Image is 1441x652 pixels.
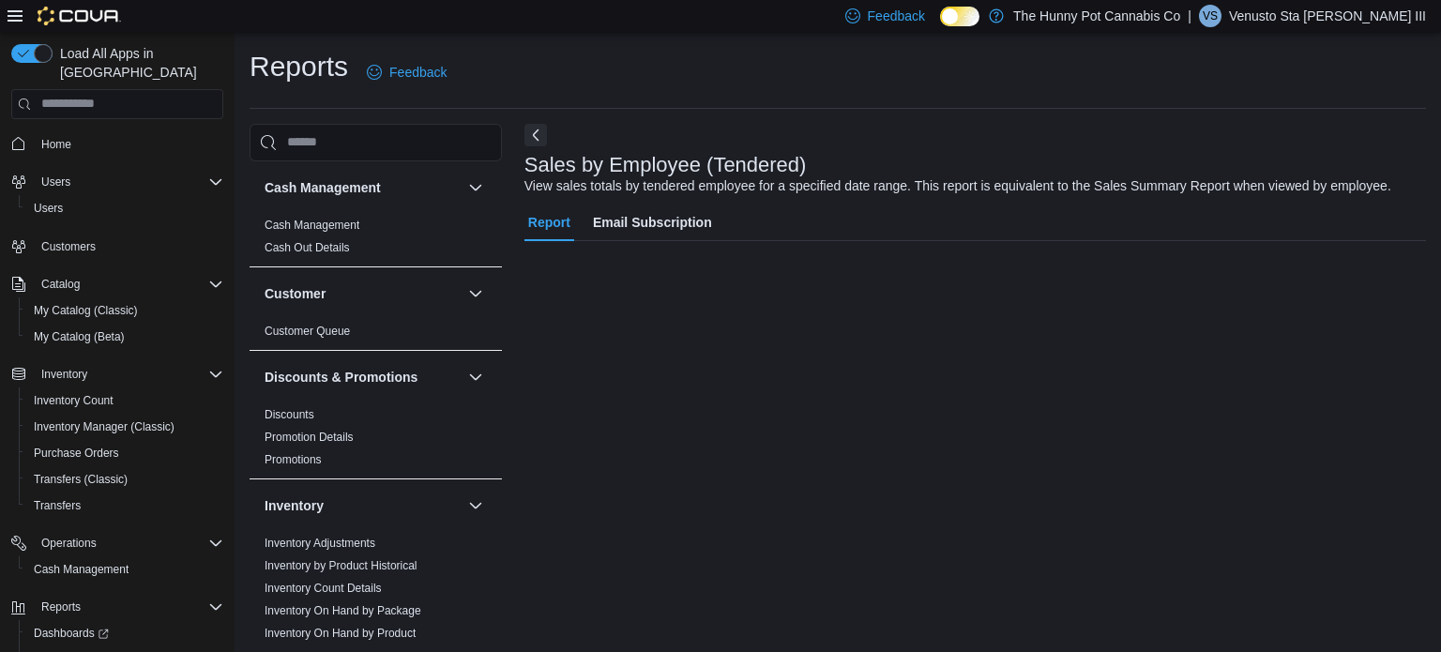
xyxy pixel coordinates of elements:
a: Discounts [265,408,314,421]
button: Operations [34,532,104,554]
span: VS [1203,5,1218,27]
span: Operations [41,536,97,551]
div: Cash Management [250,214,502,266]
span: Transfers (Classic) [26,468,223,491]
span: My Catalog (Beta) [26,326,223,348]
p: | [1188,5,1191,27]
span: Inventory On Hand by Package [265,603,421,618]
button: Reports [4,594,231,620]
a: Promotion Details [265,431,354,444]
span: Feedback [868,7,925,25]
span: Cash Management [34,562,129,577]
span: My Catalog (Classic) [26,299,223,322]
span: Users [34,201,63,216]
button: Inventory [464,494,487,517]
h3: Discounts & Promotions [265,368,417,387]
button: Users [19,195,231,221]
span: Users [26,197,223,220]
h3: Customer [265,284,326,303]
h3: Cash Management [265,178,381,197]
div: Discounts & Promotions [250,403,502,478]
a: Dashboards [26,622,116,644]
span: Report [528,204,570,241]
button: Inventory [265,496,461,515]
button: Cash Management [265,178,461,197]
a: Promotions [265,453,322,466]
h1: Reports [250,48,348,85]
button: Customer [464,282,487,305]
a: Inventory On Hand by Package [265,604,421,617]
span: Reports [41,599,81,614]
span: Inventory Count Details [265,581,382,596]
span: Home [34,132,223,156]
a: Purchase Orders [26,442,127,464]
span: Users [34,171,223,193]
a: Customers [34,235,103,258]
button: Inventory Manager (Classic) [19,414,231,440]
a: Inventory by Product Historical [265,559,417,572]
span: Inventory [41,367,87,382]
a: Transfers (Classic) [26,468,135,491]
button: Cash Management [19,556,231,583]
span: Inventory On Hand by Product [265,626,416,641]
span: Inventory Count [34,393,114,408]
button: My Catalog (Classic) [19,297,231,324]
span: Promotions [265,452,322,467]
button: Inventory [4,361,231,387]
input: Dark Mode [940,7,979,26]
img: Cova [38,7,121,25]
span: Feedback [389,63,447,82]
p: Venusto Sta [PERSON_NAME] III [1229,5,1426,27]
span: Home [41,137,71,152]
h3: Sales by Employee (Tendered) [524,154,807,176]
a: Cash Management [265,219,359,232]
button: Home [4,130,231,158]
span: Transfers (Classic) [34,472,128,487]
button: Operations [4,530,231,556]
button: Discounts & Promotions [464,366,487,388]
span: Cash Management [265,218,359,233]
a: Dashboards [19,620,231,646]
a: Feedback [359,53,454,91]
span: Customer Queue [265,324,350,339]
span: Inventory Manager (Classic) [34,419,174,434]
span: Inventory Adjustments [265,536,375,551]
a: Inventory On Hand by Product [265,627,416,640]
span: Operations [34,532,223,554]
a: Users [26,197,70,220]
span: Customers [34,235,223,258]
button: Users [34,171,78,193]
span: Cash Management [26,558,223,581]
button: Discounts & Promotions [265,368,461,387]
button: My Catalog (Beta) [19,324,231,350]
span: Dashboards [34,626,109,641]
span: Users [41,174,70,190]
span: Discounts [265,407,314,422]
a: Inventory Count [26,389,121,412]
span: Transfers [34,498,81,513]
a: Inventory Adjustments [265,537,375,550]
span: Load All Apps in [GEOGRAPHIC_DATA] [53,44,223,82]
button: Customer [265,284,461,303]
button: Reports [34,596,88,618]
span: Purchase Orders [26,442,223,464]
span: Inventory by Product Historical [265,558,417,573]
button: Transfers (Classic) [19,466,231,493]
div: View sales totals by tendered employee for a specified date range. This report is equivalent to t... [524,176,1391,196]
button: Inventory [34,363,95,386]
span: Customers [41,239,96,254]
span: Reports [34,596,223,618]
span: Inventory Manager (Classic) [26,416,223,438]
span: Inventory Count [26,389,223,412]
a: Cash Out Details [265,241,350,254]
p: The Hunny Pot Cannabis Co [1013,5,1180,27]
button: Customers [4,233,231,260]
span: Dark Mode [940,26,941,27]
a: Inventory Manager (Classic) [26,416,182,438]
span: My Catalog (Beta) [34,329,125,344]
div: Customer [250,320,502,350]
span: Email Subscription [593,204,712,241]
button: Purchase Orders [19,440,231,466]
a: Inventory Count Details [265,582,382,595]
span: My Catalog (Classic) [34,303,138,318]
